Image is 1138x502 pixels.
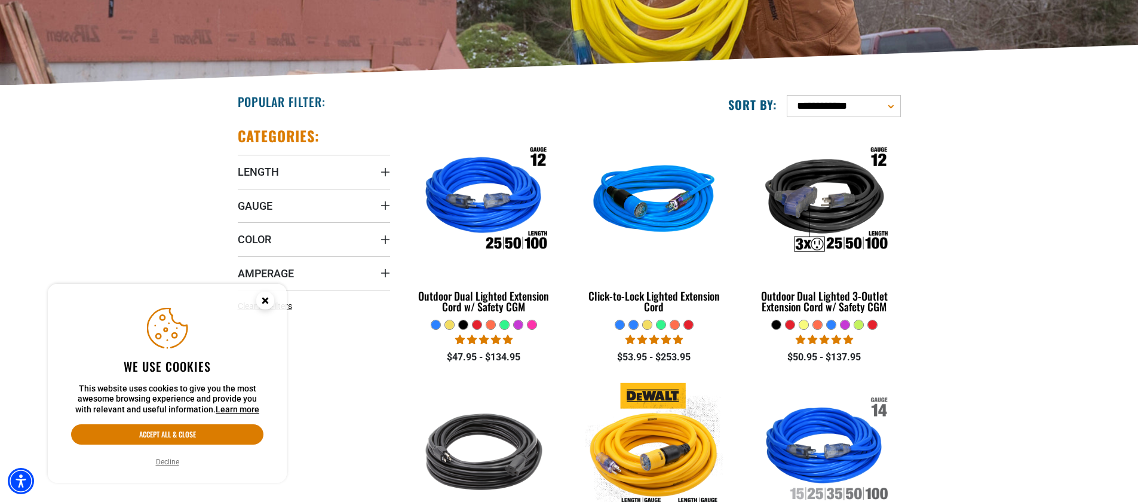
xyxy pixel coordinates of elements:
[238,165,279,179] span: Length
[578,350,730,365] div: $53.95 - $253.95
[8,468,34,494] div: Accessibility Menu
[238,155,390,188] summary: Length
[216,405,259,414] a: This website uses cookies to give you the most awesome browsing experience and provide you with r...
[238,199,272,213] span: Gauge
[409,133,559,270] img: Outdoor Dual Lighted Extension Cord w/ Safety CGM
[748,127,900,319] a: Outdoor Dual Lighted 3-Outlet Extension Cord w/ Safety CGM Outdoor Dual Lighted 3-Outlet Extensio...
[578,127,730,319] a: blue Click-to-Lock Lighted Extension Cord
[578,290,730,312] div: Click-to-Lock Lighted Extension Cord
[48,284,287,483] aside: Cookie Consent
[796,334,853,345] span: 4.80 stars
[238,232,271,246] span: Color
[238,189,390,222] summary: Gauge
[244,284,287,321] button: Close this option
[238,267,294,280] span: Amperage
[749,133,900,270] img: Outdoor Dual Lighted 3-Outlet Extension Cord w/ Safety CGM
[748,350,900,365] div: $50.95 - $137.95
[238,94,326,109] h2: Popular Filter:
[728,97,777,112] label: Sort by:
[238,127,320,145] h2: Categories:
[408,290,560,312] div: Outdoor Dual Lighted Extension Cord w/ Safety CGM
[455,334,513,345] span: 4.81 stars
[71,359,263,374] h2: We use cookies
[238,222,390,256] summary: Color
[579,133,729,270] img: blue
[238,256,390,290] summary: Amperage
[408,350,560,365] div: $47.95 - $134.95
[748,290,900,312] div: Outdoor Dual Lighted 3-Outlet Extension Cord w/ Safety CGM
[408,127,560,319] a: Outdoor Dual Lighted Extension Cord w/ Safety CGM Outdoor Dual Lighted Extension Cord w/ Safety CGM
[71,384,263,415] p: This website uses cookies to give you the most awesome browsing experience and provide you with r...
[152,456,183,468] button: Decline
[625,334,683,345] span: 4.87 stars
[71,424,263,445] button: Accept all & close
